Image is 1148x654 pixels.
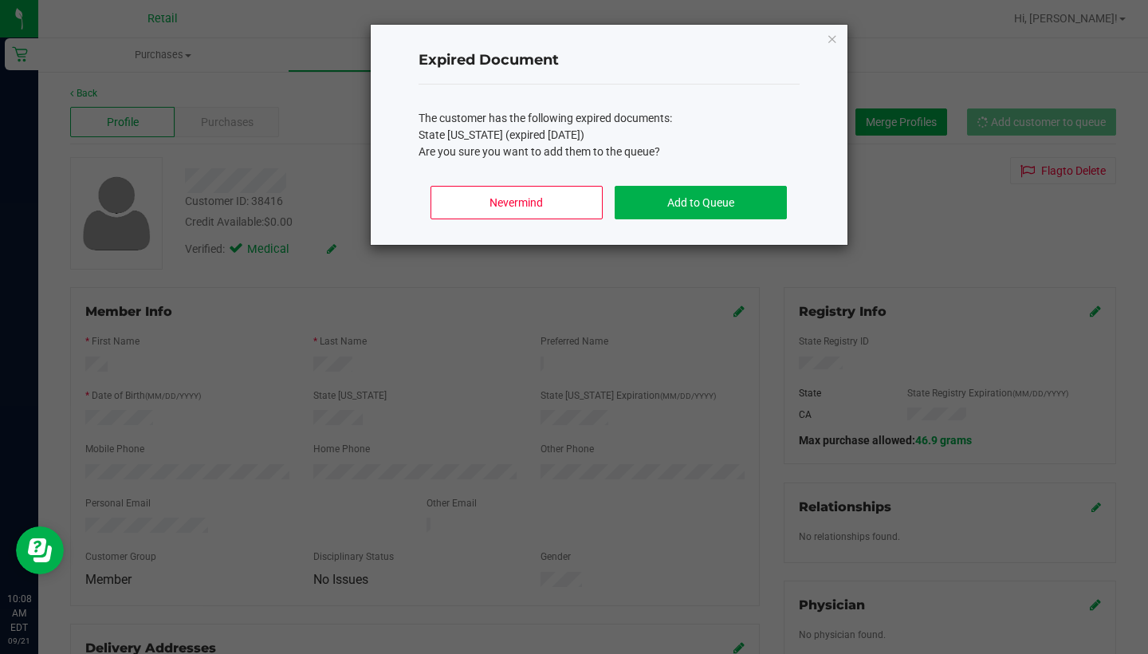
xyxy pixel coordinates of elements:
[827,29,838,48] button: Close
[419,127,800,144] li: State [US_STATE] (expired [DATE])
[419,144,800,160] p: Are you sure you want to add them to the queue?
[615,186,786,219] button: Add to Queue
[16,526,64,574] iframe: Resource center
[419,50,800,71] h4: Expired Document
[419,110,800,127] p: The customer has the following expired documents:
[431,186,602,219] button: Nevermind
